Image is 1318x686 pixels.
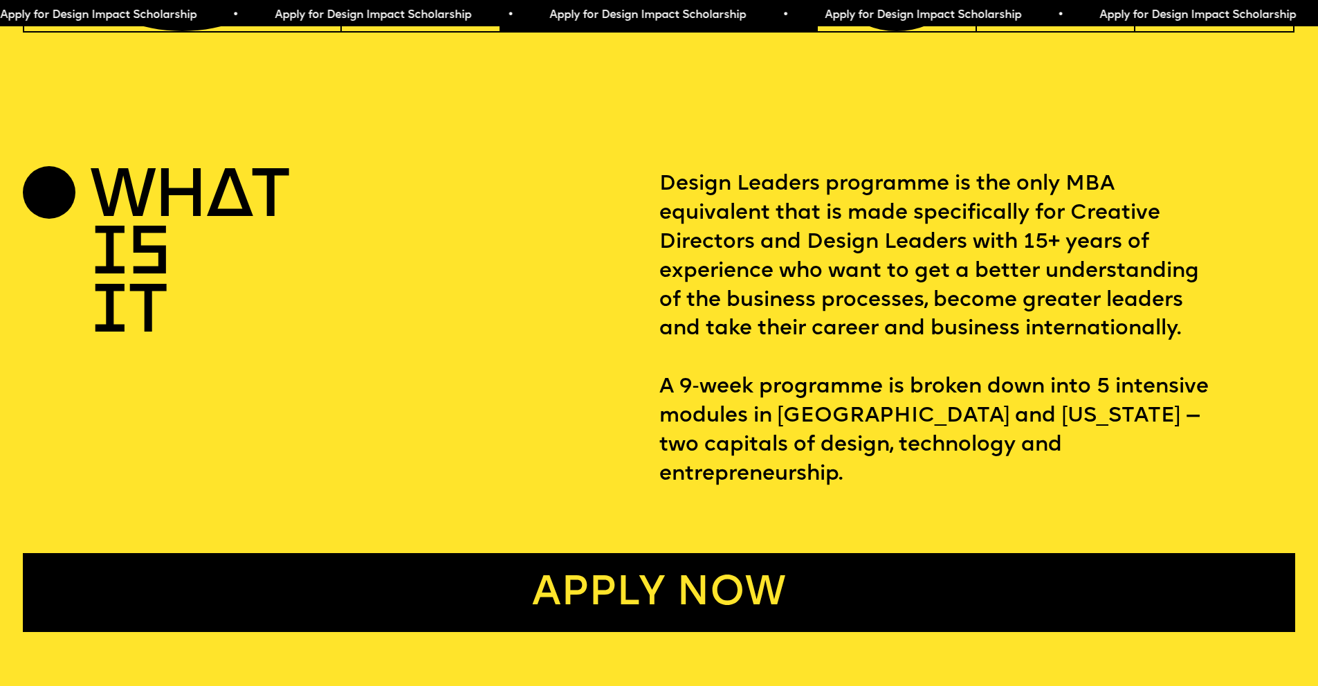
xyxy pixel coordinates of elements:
a: Apply now [23,553,1295,631]
h2: WHAT IS IT [90,170,195,343]
span: • [782,10,789,21]
span: • [232,10,239,21]
p: Design Leaders programme is the only MBA equivalent that is made specifically for Creative Direct... [659,170,1295,489]
span: • [507,10,513,21]
span: • [1057,10,1063,21]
